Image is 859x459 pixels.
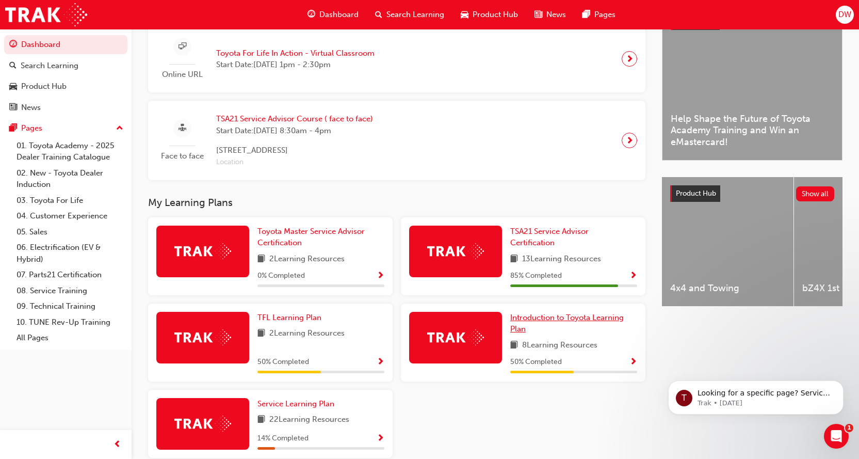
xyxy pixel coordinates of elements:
span: 22 Learning Resources [269,414,349,426]
a: Dashboard [4,35,127,54]
span: guage-icon [307,8,315,21]
img: Trak [174,243,231,259]
a: 09. Technical Training [12,298,127,314]
a: Product HubShow all [670,185,834,202]
a: news-iconNews [526,4,574,25]
div: Pages [21,122,42,134]
button: Show Progress [377,270,384,282]
span: 13 Learning Resources [522,253,601,266]
img: Trak [5,3,87,26]
span: 50 % Completed [257,356,309,368]
span: 8 Learning Resources [522,339,597,352]
span: book-icon [257,253,265,266]
a: 03. Toyota For Life [12,193,127,209]
span: Dashboard [319,9,359,21]
span: TFL Learning Plan [257,313,321,322]
span: news-icon [534,8,542,21]
a: TFL Learning Plan [257,312,326,324]
span: up-icon [116,122,123,135]
a: Introduction to Toyota Learning Plan [510,312,637,335]
span: guage-icon [9,40,17,50]
a: 06. Electrification (EV & Hybrid) [12,240,127,267]
a: 08. Service Training [12,283,127,299]
span: [STREET_ADDRESS] [216,145,373,156]
span: Location [216,156,373,168]
button: Show Progress [629,356,637,369]
a: Product Hub [4,77,127,96]
span: Introduction to Toyota Learning Plan [510,313,624,334]
span: 85 % Completed [510,270,562,282]
a: All Pages [12,330,127,346]
span: Product Hub [473,9,518,21]
iframe: Intercom notifications message [653,359,859,431]
img: Trak [174,416,231,432]
a: Face to faceTSA21 Service Advisor Course ( face to face)Start Date:[DATE] 8:30am - 4pm[STREET_ADD... [156,109,637,172]
a: pages-iconPages [574,4,624,25]
span: 4x4 and Towing [670,282,785,294]
button: DashboardSearch LearningProduct HubNews [4,33,127,119]
span: search-icon [9,61,17,71]
div: Search Learning [21,60,78,72]
span: Pages [594,9,615,21]
span: Show Progress [377,272,384,281]
a: search-iconSearch Learning [367,4,452,25]
button: Show Progress [377,432,384,445]
span: book-icon [510,253,518,266]
span: book-icon [510,339,518,352]
a: 10. TUNE Rev-Up Training [12,314,127,330]
a: News [4,98,127,117]
button: Show all [796,186,835,201]
span: car-icon [461,8,468,21]
a: 05. Sales [12,224,127,240]
span: 2 Learning Resources [269,253,345,266]
a: 07. Parts21 Certification [12,267,127,283]
span: TSA21 Service Advisor Course ( face to face) [216,113,373,125]
span: DW [838,9,851,21]
span: news-icon [9,103,17,113]
span: book-icon [257,327,265,340]
a: Service Learning Plan [257,398,338,410]
a: 04. Customer Experience [12,208,127,224]
span: Product Hub [676,189,716,198]
div: News [21,102,41,114]
span: Face to face [156,150,208,162]
h3: My Learning Plans [148,197,645,209]
span: TSA21 Service Advisor Certification [510,227,589,248]
a: car-iconProduct Hub [452,4,526,25]
span: Show Progress [629,272,637,281]
span: Toyota Master Service Advisor Certification [257,227,365,248]
iframe: Intercom live chat [824,424,849,449]
button: DW [836,6,854,24]
span: Search Learning [386,9,444,21]
span: book-icon [257,414,265,426]
a: Latest NewsShow allHelp Shape the Future of Toyota Academy Training and Win an eMastercard! [662,5,842,161]
span: Show Progress [377,434,384,444]
span: next-icon [626,52,634,66]
span: sessionType_FACE_TO_FACE-icon [179,122,186,135]
span: pages-icon [582,8,590,21]
a: 4x4 and Towing [662,177,793,306]
span: 0 % Completed [257,270,305,282]
span: 1 [845,424,853,432]
div: Product Hub [21,81,67,92]
span: search-icon [375,8,382,21]
span: Service Learning Plan [257,399,334,408]
a: Search Learning [4,56,127,75]
span: 50 % Completed [510,356,562,368]
span: next-icon [626,133,634,148]
a: TSA21 Service Advisor Certification [510,226,637,249]
a: 01. Toyota Academy - 2025 Dealer Training Catalogue [12,138,127,165]
span: pages-icon [9,124,17,133]
button: Pages [4,119,127,138]
a: Online URLToyota For Life In Action - Virtual ClassroomStart Date:[DATE] 1pm - 2:30pm [156,34,637,85]
span: Show Progress [629,358,637,367]
span: car-icon [9,82,17,91]
a: Toyota Master Service Advisor Certification [257,226,384,249]
img: Trak [427,329,484,345]
span: Show Progress [377,358,384,367]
